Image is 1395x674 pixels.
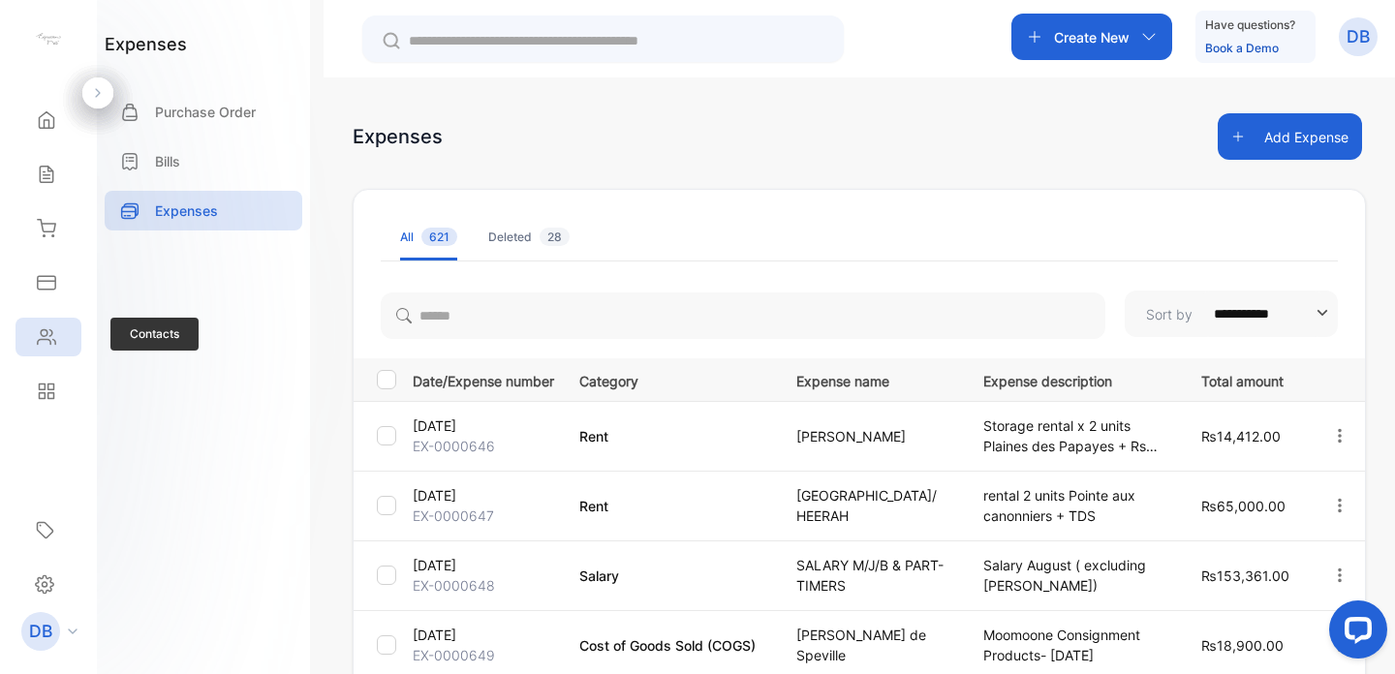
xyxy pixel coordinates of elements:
iframe: LiveChat chat widget [1314,593,1395,674]
h1: expenses [105,31,187,57]
p: SALARY M/J/B & PART-TIMERS [796,555,944,596]
p: [DATE] [413,555,555,575]
div: Deleted [488,229,570,246]
span: 28 [540,228,570,246]
div: Expenses [353,122,443,151]
p: Salary August ( excluding [PERSON_NAME]) [983,555,1162,596]
p: Bills [155,151,180,171]
p: Moomoone Consignment Products- [DATE] [983,625,1162,665]
span: Contacts [110,318,199,351]
span: ₨153,361.00 [1201,567,1289,584]
p: EX-0000649 [413,645,555,665]
p: [PERSON_NAME] [796,426,944,446]
p: [DATE] [413,485,555,505]
p: Total amount [1201,367,1290,391]
p: EX-0000648 [413,575,555,596]
img: logo [34,25,63,54]
p: Storage rental x 2 units Plaines des Papayes + Rs 412 electricity [983,415,1162,456]
p: Expense description [983,367,1162,391]
a: Expenses [105,191,302,230]
span: ₨65,000.00 [1201,498,1286,514]
p: Rent [579,496,757,516]
p: Sort by [1146,304,1193,324]
button: Add Expense [1218,113,1362,160]
span: ₨14,412.00 [1201,428,1281,444]
a: Bills [105,141,302,181]
p: EX-0000647 [413,505,555,526]
span: 621 [421,228,457,246]
p: Salary [579,566,757,586]
p: EX-0000646 [413,436,555,456]
p: Category [579,367,757,391]
p: Purchase Order [155,102,256,122]
p: [DATE] [413,625,555,645]
p: DB [29,619,52,644]
span: ₨18,900.00 [1201,637,1284,654]
button: DB [1339,14,1378,60]
p: Cost of Goods Sold (COGS) [579,635,757,656]
p: [DATE] [413,415,555,436]
div: All [400,229,457,246]
a: Purchase Order [105,92,302,132]
a: Book a Demo [1205,41,1279,55]
p: Rent [579,426,757,446]
button: Sort by [1125,291,1338,337]
button: Create New [1011,14,1172,60]
p: Have questions? [1205,15,1295,35]
p: Expenses [155,200,218,221]
p: DB [1347,24,1370,49]
p: Date/Expense number [413,367,555,391]
p: Expense name [796,367,944,391]
p: [PERSON_NAME] de Speville [796,625,944,665]
p: Create New [1054,27,1130,47]
p: [GEOGRAPHIC_DATA]/ HEERAH [796,485,944,526]
p: rental 2 units Pointe aux canonniers + TDS [983,485,1162,526]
